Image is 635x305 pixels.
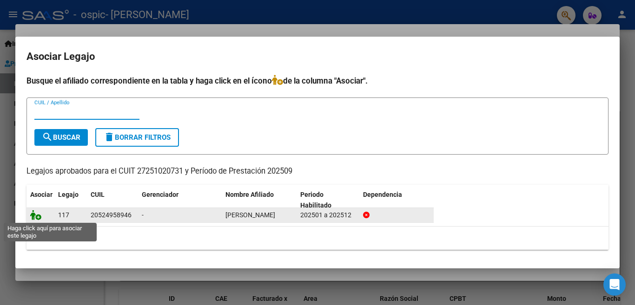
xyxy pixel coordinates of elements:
[363,191,402,198] span: Dependencia
[30,191,53,198] span: Asociar
[26,227,609,250] div: 1 registros
[297,185,359,215] datatable-header-cell: Periodo Habilitado
[26,75,609,87] h4: Busque el afiliado correspondiente en la tabla y haga click en el ícono de la columna "Asociar".
[603,273,626,296] div: Open Intercom Messenger
[42,131,53,143] mat-icon: search
[58,191,79,198] span: Legajo
[26,166,609,177] p: Legajos aprobados para el CUIT 27251020731 y Período de Prestación 202509
[222,185,297,215] datatable-header-cell: Nombre Afiliado
[104,133,171,142] span: Borrar Filtros
[91,191,105,198] span: CUIL
[142,211,144,219] span: -
[300,191,331,209] span: Periodo Habilitado
[95,128,179,147] button: Borrar Filtros
[58,211,69,219] span: 117
[42,133,80,142] span: Buscar
[225,211,275,219] span: SOSA VALENTINO ISMAEL
[225,191,274,198] span: Nombre Afiliado
[26,48,609,65] h2: Asociar Legajo
[359,185,434,215] datatable-header-cell: Dependencia
[104,131,115,143] mat-icon: delete
[54,185,87,215] datatable-header-cell: Legajo
[26,185,54,215] datatable-header-cell: Asociar
[91,210,132,221] div: 20524958946
[34,129,88,146] button: Buscar
[300,210,356,221] div: 202501 a 202512
[87,185,138,215] datatable-header-cell: CUIL
[138,185,222,215] datatable-header-cell: Gerenciador
[142,191,179,198] span: Gerenciador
